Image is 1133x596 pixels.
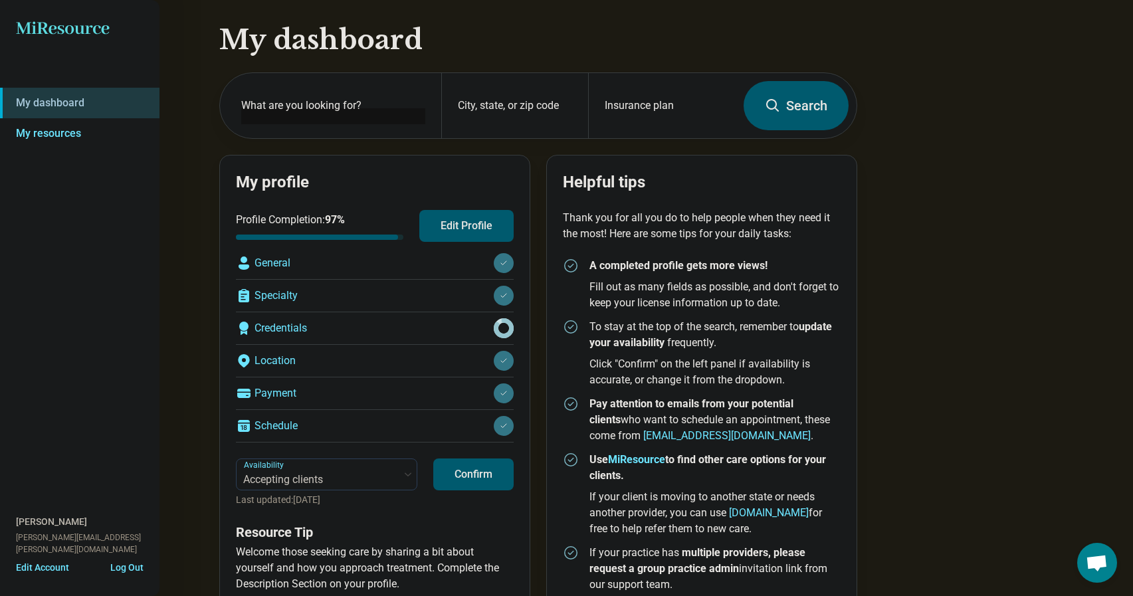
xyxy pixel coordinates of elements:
[16,515,87,529] span: [PERSON_NAME]
[729,506,809,519] a: [DOMAIN_NAME]
[236,377,514,409] div: Payment
[236,212,403,240] div: Profile Completion:
[1077,543,1117,583] a: Open chat
[236,312,514,344] div: Credentials
[236,410,514,442] div: Schedule
[236,493,417,507] p: Last updated: [DATE]
[608,453,665,466] a: MiResource
[325,213,345,226] span: 97 %
[16,561,69,575] button: Edit Account
[236,280,514,312] div: Specialty
[589,320,832,349] strong: update your availability
[589,545,841,593] p: If your practice has invitation link from our support team.
[589,279,841,311] p: Fill out as many fields as possible, and don't forget to keep your license information up to date.
[419,210,514,242] button: Edit Profile
[589,259,768,272] strong: A completed profile gets more views!
[16,532,159,555] span: [PERSON_NAME][EMAIL_ADDRESS][PERSON_NAME][DOMAIN_NAME]
[236,523,514,542] h3: Resource Tip
[563,171,841,194] h2: Helpful tips
[589,489,841,537] p: If your client is moving to another state or needs another provider, you can use for free to help...
[589,319,841,351] p: To stay at the top of the search, remember to frequently.
[563,210,841,242] p: Thank you for all you do to help people when they need it the most! Here are some tips for your d...
[241,98,425,114] label: What are you looking for?
[236,544,514,592] p: Welcome those seeking care by sharing a bit about yourself and how you approach treatment. Comple...
[433,458,514,490] button: Confirm
[219,21,857,58] h1: My dashboard
[589,396,841,444] p: who want to schedule an appointment, these come from .
[589,356,841,388] p: Click "Confirm" on the left panel if availability is accurate, or change it from the dropdown.
[244,460,286,470] label: Availability
[110,561,144,571] button: Log Out
[744,81,849,130] button: Search
[589,397,793,426] strong: Pay attention to emails from your potential clients
[236,247,514,279] div: General
[236,345,514,377] div: Location
[589,453,826,482] strong: Use to find other care options for your clients.
[589,546,805,575] strong: multiple providers, please request a group practice admin
[643,429,811,442] a: [EMAIL_ADDRESS][DOMAIN_NAME]
[236,171,514,194] h2: My profile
